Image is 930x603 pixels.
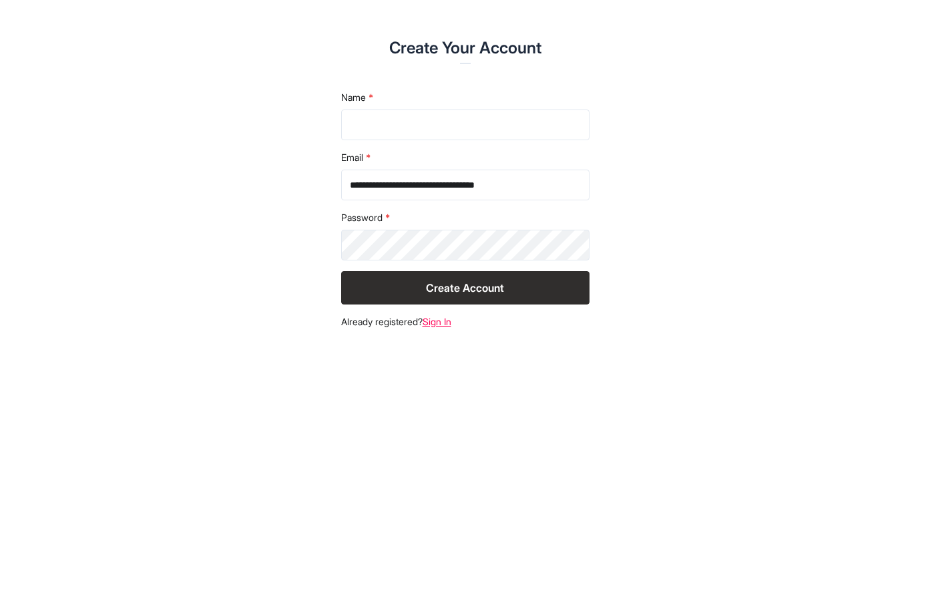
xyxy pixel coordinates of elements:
button: Create Account [341,271,590,305]
label: Password [341,211,590,224]
a: Sign In [423,316,451,327]
footer: Already registered? [341,315,590,329]
label: Email [341,151,590,164]
h2: Create Your Account [124,37,807,59]
label: Name [341,91,590,104]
